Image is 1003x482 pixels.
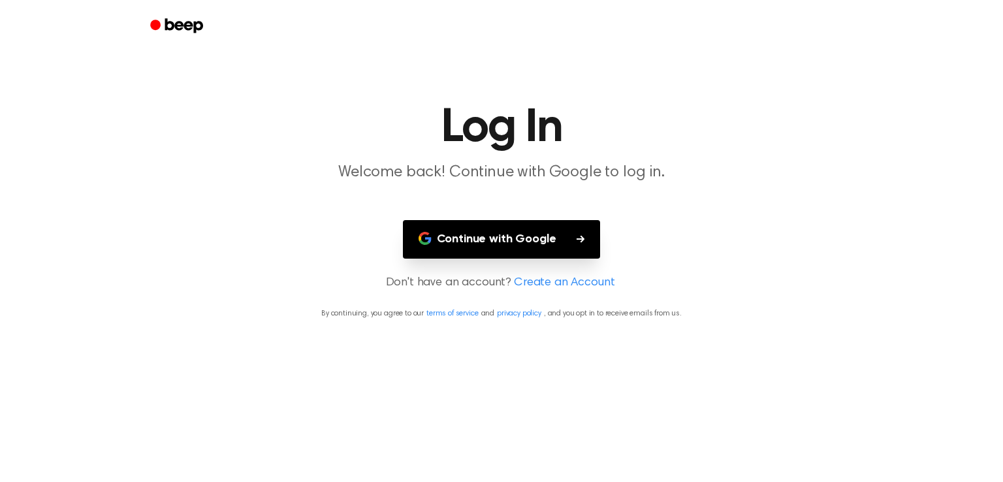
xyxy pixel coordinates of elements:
[16,274,987,292] p: Don't have an account?
[141,14,215,39] a: Beep
[251,162,752,184] p: Welcome back! Continue with Google to log in.
[426,310,478,317] a: terms of service
[497,310,541,317] a: privacy policy
[167,104,836,152] h1: Log In
[16,308,987,319] p: By continuing, you agree to our and , and you opt in to receive emails from us.
[514,274,614,292] a: Create an Account
[403,220,601,259] button: Continue with Google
